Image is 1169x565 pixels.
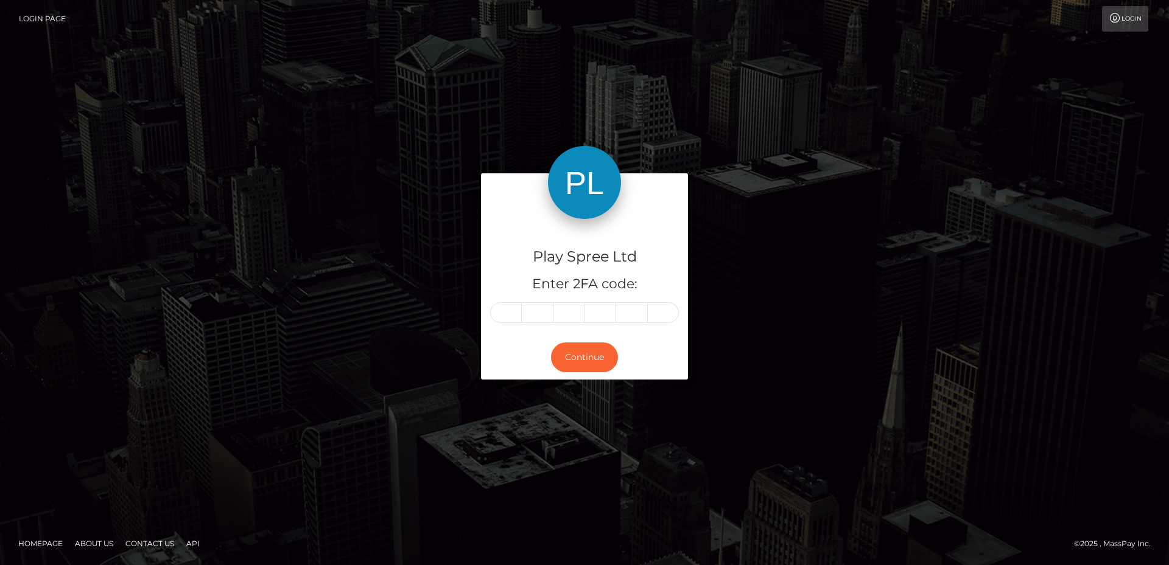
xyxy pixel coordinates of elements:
[181,534,205,553] a: API
[551,342,618,372] button: Continue
[1074,537,1160,550] div: © 2025 , MassPay Inc.
[19,6,66,32] a: Login Page
[490,275,679,294] h5: Enter 2FA code:
[1102,6,1148,32] a: Login
[70,534,118,553] a: About Us
[548,146,621,219] img: Play Spree Ltd
[13,534,68,553] a: Homepage
[121,534,179,553] a: Contact Us
[490,246,679,268] h4: Play Spree Ltd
